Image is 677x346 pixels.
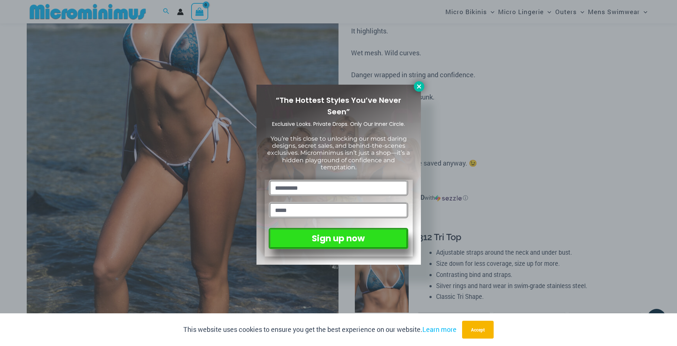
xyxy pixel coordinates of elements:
button: Close [414,81,424,92]
a: Learn more [422,325,457,334]
span: Exclusive Looks. Private Drops. Only Our Inner Circle. [272,120,405,128]
p: This website uses cookies to ensure you get the best experience on our website. [183,324,457,335]
button: Sign up now [269,228,408,249]
button: Accept [462,321,494,339]
span: “The Hottest Styles You’ve Never Seen” [276,95,401,117]
span: You’re this close to unlocking our most daring designs, secret sales, and behind-the-scenes exclu... [267,135,410,171]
